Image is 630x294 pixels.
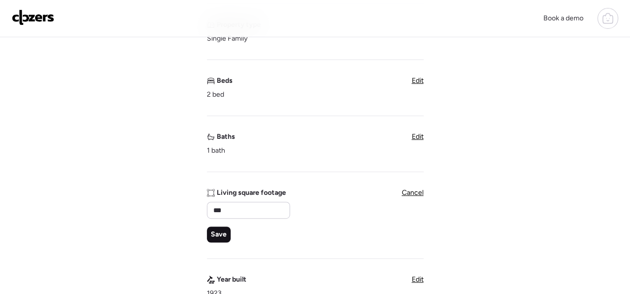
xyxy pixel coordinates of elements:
[211,230,227,239] span: Save
[207,90,224,100] span: 2 bed
[412,76,424,85] span: Edit
[217,275,246,285] span: Year built
[217,188,286,198] span: Living square footage
[207,146,225,156] span: 1 bath
[207,34,247,44] span: Single Family
[217,132,235,142] span: Baths
[12,9,54,25] img: Logo
[412,275,424,284] span: Edit
[217,76,233,86] span: Beds
[412,132,424,141] span: Edit
[543,14,583,22] span: Book a demo
[402,188,424,197] span: Cancel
